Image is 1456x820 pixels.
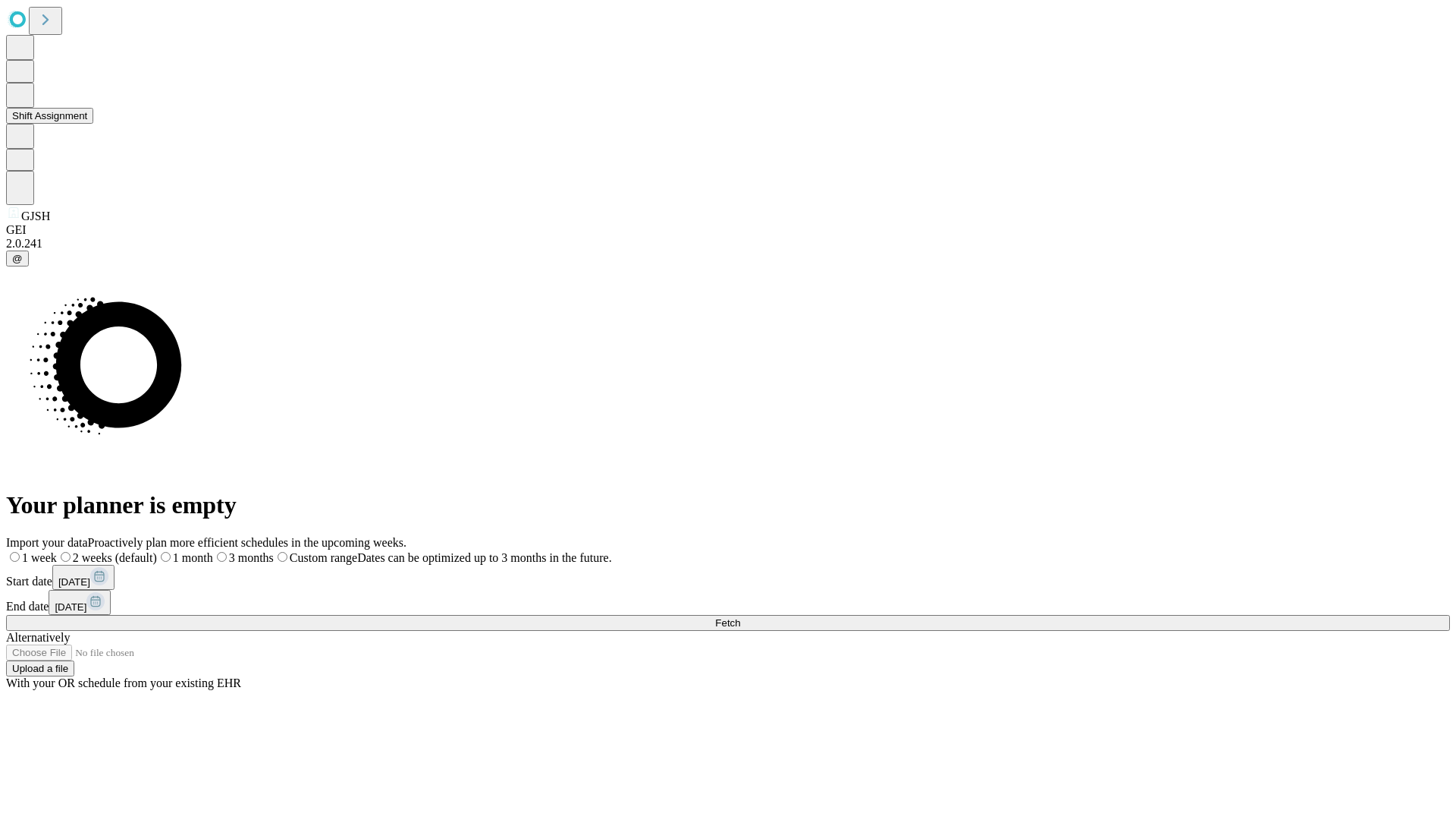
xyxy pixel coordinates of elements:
[357,551,611,564] span: Dates can be optimized up to 3 months in the future.
[52,565,115,590] button: [DATE]
[6,590,1450,615] div: End date
[22,551,57,564] span: 1 week
[715,617,740,629] span: Fetch
[173,551,213,564] span: 1 month
[6,676,241,689] span: With your OR schedule from your existing EHR
[6,108,93,124] button: Shift Assignment
[161,552,171,562] input: 1 month
[278,552,287,562] input: Custom rangeDates can be optimized up to 3 months in the future.
[6,237,1450,251] div: 2.0.241
[55,601,86,613] span: [DATE]
[61,552,71,562] input: 2 weeks (default)
[6,251,29,266] button: @
[6,565,1450,590] div: Start date
[6,491,1450,519] h1: Your planner is empty
[6,631,70,644] span: Alternatively
[6,615,1450,631] button: Fetch
[290,551,357,564] span: Custom range
[49,590,111,615] button: [DATE]
[88,536,406,549] span: Proactively plan more efficient schedules in the upcoming weeks.
[10,552,20,562] input: 1 week
[6,536,88,549] span: Import your data
[21,210,50,222] span: GJSH
[217,552,227,562] input: 3 months
[6,223,1450,237] div: GEI
[6,661,74,676] button: Upload a file
[58,576,90,588] span: [DATE]
[229,551,274,564] span: 3 months
[73,551,157,564] span: 2 weeks (default)
[12,253,23,264] span: @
